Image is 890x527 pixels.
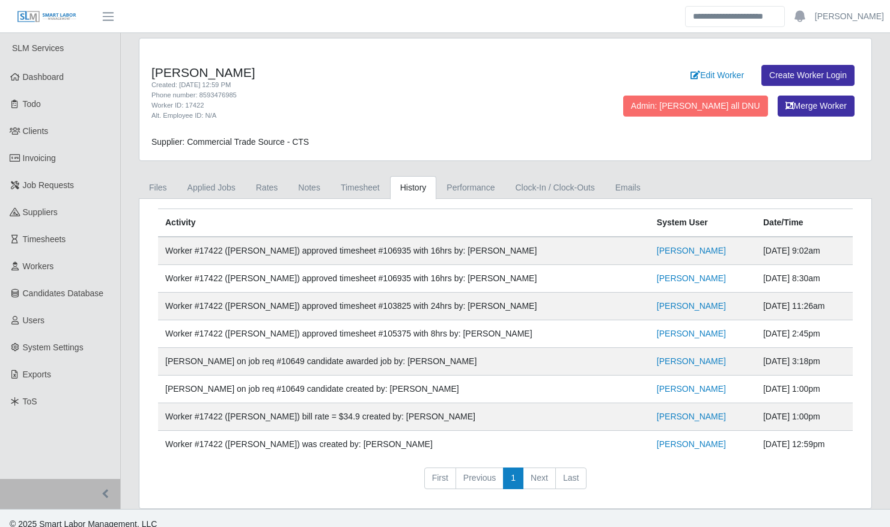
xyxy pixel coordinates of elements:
[23,180,75,190] span: Job Requests
[23,153,56,163] span: Invoicing
[657,412,726,421] a: [PERSON_NAME]
[683,65,752,86] a: Edit Worker
[503,468,523,489] a: 1
[23,207,58,217] span: Suppliers
[151,90,557,100] div: Phone number: 8593476985
[158,348,650,376] td: [PERSON_NAME] on job req #10649 candidate awarded job by: [PERSON_NAME]
[158,431,650,458] td: Worker #17422 ([PERSON_NAME]) was created by: [PERSON_NAME]
[756,293,853,320] td: [DATE] 11:26am
[657,301,726,311] a: [PERSON_NAME]
[778,96,855,117] button: Merge Worker
[158,403,650,431] td: Worker #17422 ([PERSON_NAME]) bill rate = $34.9 created by: [PERSON_NAME]
[158,320,650,348] td: Worker #17422 ([PERSON_NAME]) approved timesheet #105375 with 8hrs by: [PERSON_NAME]
[158,209,650,237] th: Activity
[158,237,650,265] td: Worker #17422 ([PERSON_NAME]) approved timesheet #106935 with 16hrs by: [PERSON_NAME]
[657,384,726,394] a: [PERSON_NAME]
[158,265,650,293] td: Worker #17422 ([PERSON_NAME]) approved timesheet #106935 with 16hrs by: [PERSON_NAME]
[12,43,64,53] span: SLM Services
[23,315,45,325] span: Users
[761,65,855,86] a: Create Worker Login
[23,261,54,271] span: Workers
[815,10,884,23] a: [PERSON_NAME]
[158,468,853,499] nav: pagination
[331,176,390,200] a: Timesheet
[151,100,557,111] div: Worker ID: 17422
[657,356,726,366] a: [PERSON_NAME]
[23,343,84,352] span: System Settings
[23,370,51,379] span: Exports
[650,209,756,237] th: System User
[288,176,331,200] a: Notes
[17,10,77,23] img: SLM Logo
[23,99,41,109] span: Todo
[390,176,437,200] a: History
[23,72,64,82] span: Dashboard
[756,265,853,293] td: [DATE] 8:30am
[151,111,557,121] div: Alt. Employee ID: N/A
[685,6,785,27] input: Search
[23,397,37,406] span: ToS
[246,176,288,200] a: Rates
[151,137,309,147] span: Supplier: Commercial Trade Source - CTS
[756,431,853,458] td: [DATE] 12:59pm
[158,293,650,320] td: Worker #17422 ([PERSON_NAME]) approved timesheet #103825 with 24hrs by: [PERSON_NAME]
[756,237,853,265] td: [DATE] 9:02am
[623,96,768,117] button: Admin: [PERSON_NAME] all DNU
[151,65,557,80] h4: [PERSON_NAME]
[151,80,557,90] div: Created: [DATE] 12:59 PM
[756,403,853,431] td: [DATE] 1:00pm
[505,176,605,200] a: Clock-In / Clock-Outs
[756,320,853,348] td: [DATE] 2:45pm
[139,176,177,200] a: Files
[756,209,853,237] th: Date/Time
[158,376,650,403] td: [PERSON_NAME] on job req #10649 candidate created by: [PERSON_NAME]
[657,273,726,283] a: [PERSON_NAME]
[436,176,505,200] a: Performance
[177,176,246,200] a: Applied Jobs
[657,439,726,449] a: [PERSON_NAME]
[657,329,726,338] a: [PERSON_NAME]
[23,126,49,136] span: Clients
[605,176,651,200] a: Emails
[756,376,853,403] td: [DATE] 1:00pm
[23,288,104,298] span: Candidates Database
[657,246,726,255] a: [PERSON_NAME]
[23,234,66,244] span: Timesheets
[756,348,853,376] td: [DATE] 3:18pm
